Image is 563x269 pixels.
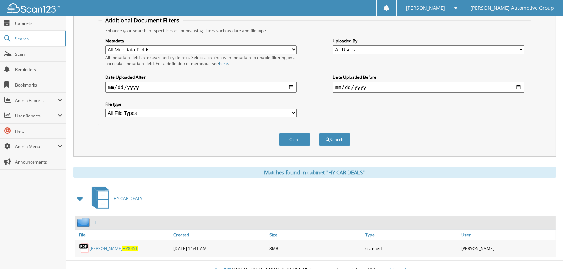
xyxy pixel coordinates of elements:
[528,235,563,269] iframe: Chat Widget
[102,16,183,24] legend: Additional Document Filters
[15,159,62,165] span: Announcements
[87,185,142,212] a: HY CAR DEALS
[105,55,297,67] div: All metadata fields are searched by default. Select a cabinet with metadata to enable filtering b...
[114,195,142,201] span: HY CAR DEALS
[333,74,524,80] label: Date Uploaded Before
[363,241,460,255] div: scanned
[460,241,556,255] div: [PERSON_NAME]
[319,133,350,146] button: Search
[172,230,268,240] a: Created
[73,167,556,178] div: Matches found in cabinet "HY CAR DEALS"
[460,230,556,240] a: User
[75,230,172,240] a: File
[15,67,62,73] span: Reminders
[363,230,460,240] a: Type
[15,97,58,103] span: Admin Reports
[105,101,297,107] label: File type
[7,3,60,13] img: scan123-logo-white.svg
[15,144,58,150] span: Admin Menu
[105,82,297,93] input: start
[105,38,297,44] label: Metadata
[15,113,58,119] span: User Reports
[15,36,61,42] span: Search
[15,20,62,26] span: Cabinets
[102,28,528,34] div: Enhance your search for specific documents using filters such as date and file type.
[406,6,445,10] span: [PERSON_NAME]
[470,6,554,10] span: [PERSON_NAME] Automotive Group
[89,246,138,251] a: [PERSON_NAME]HY8451
[15,51,62,57] span: Scan
[333,38,524,44] label: Uploaded By
[15,128,62,134] span: Help
[79,243,89,254] img: PDF.png
[219,61,228,67] a: here
[172,241,268,255] div: [DATE] 11:41 AM
[333,82,524,93] input: end
[268,241,364,255] div: 8MB
[268,230,364,240] a: Size
[15,82,62,88] span: Bookmarks
[279,133,310,146] button: Clear
[77,218,92,227] img: folder2.png
[92,219,96,225] a: 11
[105,74,297,80] label: Date Uploaded After
[122,246,138,251] span: HY8451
